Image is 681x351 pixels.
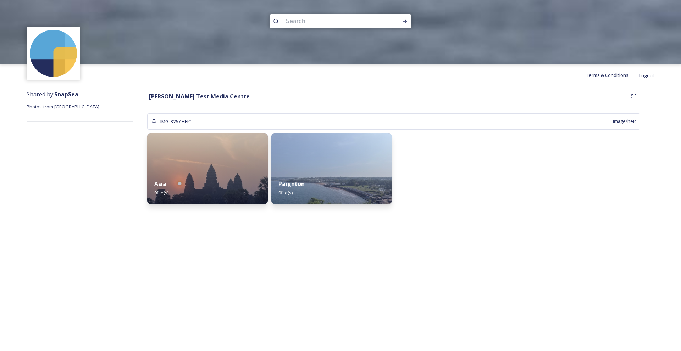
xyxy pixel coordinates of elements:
[154,189,168,196] span: 9 file(s)
[149,92,250,100] strong: [PERSON_NAME] Test Media Centre
[586,71,639,79] a: Terms & Conditions
[613,118,636,125] span: image/heic
[639,72,654,79] span: Logout
[278,180,305,188] strong: Paignton
[147,133,268,204] img: 40d0d9e1-410f-40f0-be79-05d7a56ec730.jpg
[160,117,191,126] a: IMG_3267.HEIC
[160,118,191,125] span: IMG_3267.HEIC
[271,133,392,204] img: f7d5b8ae-01da-4e9f-89ce-dc3d06e3a908.jpg
[27,90,78,98] span: Shared by:
[27,103,99,110] span: Photos from [GEOGRAPHIC_DATA]
[586,72,629,78] span: Terms & Conditions
[278,189,293,196] span: 0 file(s)
[54,90,78,98] strong: SnapSea
[154,180,166,188] strong: Asia
[282,13,380,29] input: Search
[28,28,79,79] img: snapsea-logo.png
